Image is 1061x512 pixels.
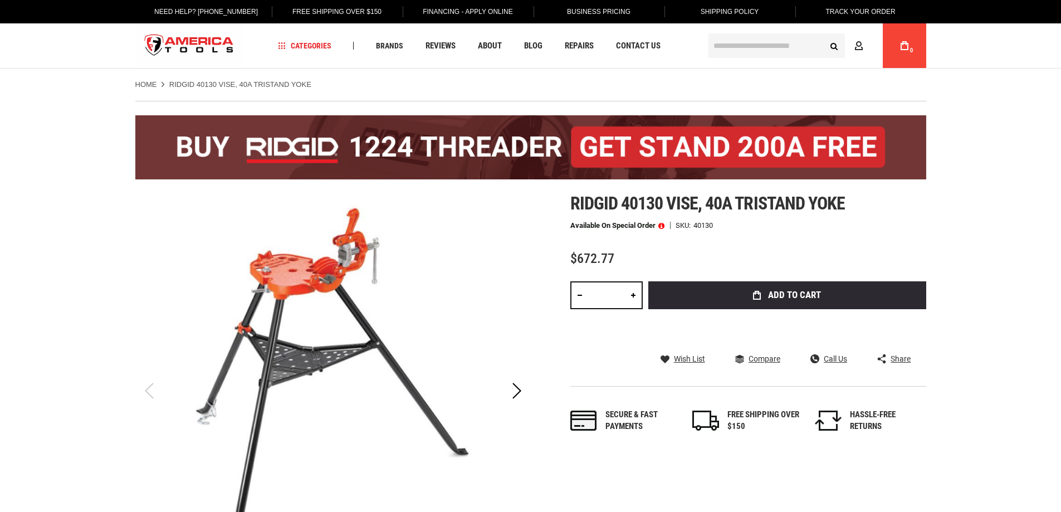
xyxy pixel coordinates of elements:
[661,354,705,364] a: Wish List
[135,25,243,67] img: America Tools
[478,42,502,50] span: About
[824,35,845,56] button: Search
[570,193,845,214] span: Ridgid 40130 vise, 40a tristand yoke
[570,222,664,230] p: Available on Special Order
[692,411,719,431] img: shipping
[768,290,821,300] span: Add to Cart
[135,80,157,90] a: Home
[371,38,408,53] a: Brands
[421,38,461,53] a: Reviews
[693,222,713,229] div: 40130
[273,38,336,53] a: Categories
[727,409,800,433] div: FREE SHIPPING OVER $150
[910,47,913,53] span: 0
[570,251,614,266] span: $672.77
[426,42,456,50] span: Reviews
[891,355,911,363] span: Share
[824,355,847,363] span: Call Us
[376,42,403,50] span: Brands
[674,355,705,363] span: Wish List
[519,38,547,53] a: Blog
[701,8,759,16] span: Shipping Policy
[648,281,926,309] button: Add to Cart
[135,25,243,67] a: store logo
[524,42,542,50] span: Blog
[278,42,331,50] span: Categories
[616,42,661,50] span: Contact Us
[565,42,594,50] span: Repairs
[611,38,666,53] a: Contact Us
[169,80,311,89] strong: RIDGID 40130 VISE, 40A TRISTAND YOKE
[473,38,507,53] a: About
[735,354,780,364] a: Compare
[646,313,928,345] iframe: Secure express checkout frame
[676,222,693,229] strong: SKU
[605,409,678,433] div: Secure & fast payments
[135,115,926,179] img: BOGO: Buy the RIDGID® 1224 Threader (26092), get the 92467 200A Stand FREE!
[810,354,847,364] a: Call Us
[815,411,842,431] img: returns
[850,409,922,433] div: HASSLE-FREE RETURNS
[894,23,915,68] a: 0
[749,355,780,363] span: Compare
[560,38,599,53] a: Repairs
[570,411,597,431] img: payments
